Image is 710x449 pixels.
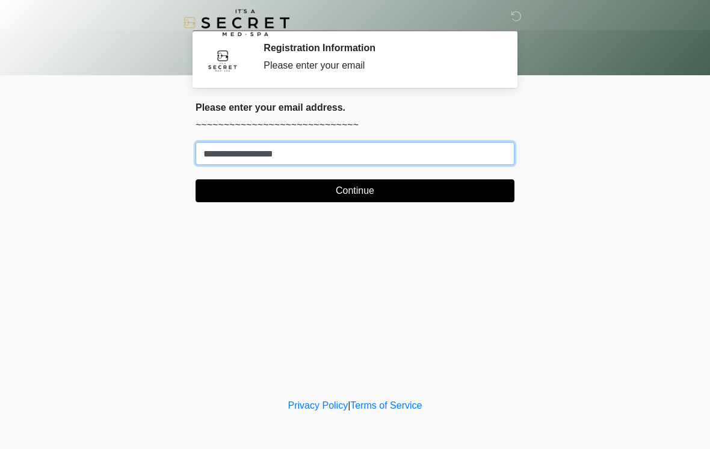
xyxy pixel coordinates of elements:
[264,58,496,73] div: Please enter your email
[196,179,514,202] button: Continue
[288,400,348,410] a: Privacy Policy
[205,42,241,78] img: Agent Avatar
[196,118,514,132] p: ~~~~~~~~~~~~~~~~~~~~~~~~~~~~~
[264,42,496,54] h2: Registration Information
[184,9,289,36] img: It's A Secret Med Spa Logo
[350,400,422,410] a: Terms of Service
[348,400,350,410] a: |
[196,102,514,113] h2: Please enter your email address.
